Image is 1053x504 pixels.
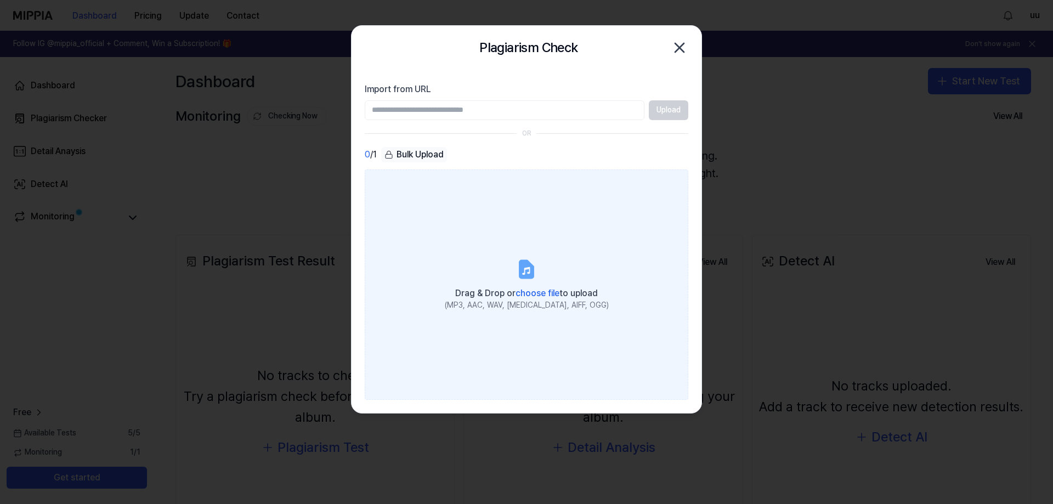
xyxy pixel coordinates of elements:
label: Import from URL [365,83,688,96]
span: choose file [516,288,559,298]
div: (MP3, AAC, WAV, [MEDICAL_DATA], AIFF, OGG) [445,300,609,311]
h2: Plagiarism Check [479,37,578,58]
div: / 1 [365,147,377,163]
span: Drag & Drop or to upload [455,288,598,298]
div: Bulk Upload [381,147,447,162]
div: OR [522,129,531,138]
span: 0 [365,148,370,161]
button: Bulk Upload [381,147,447,163]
